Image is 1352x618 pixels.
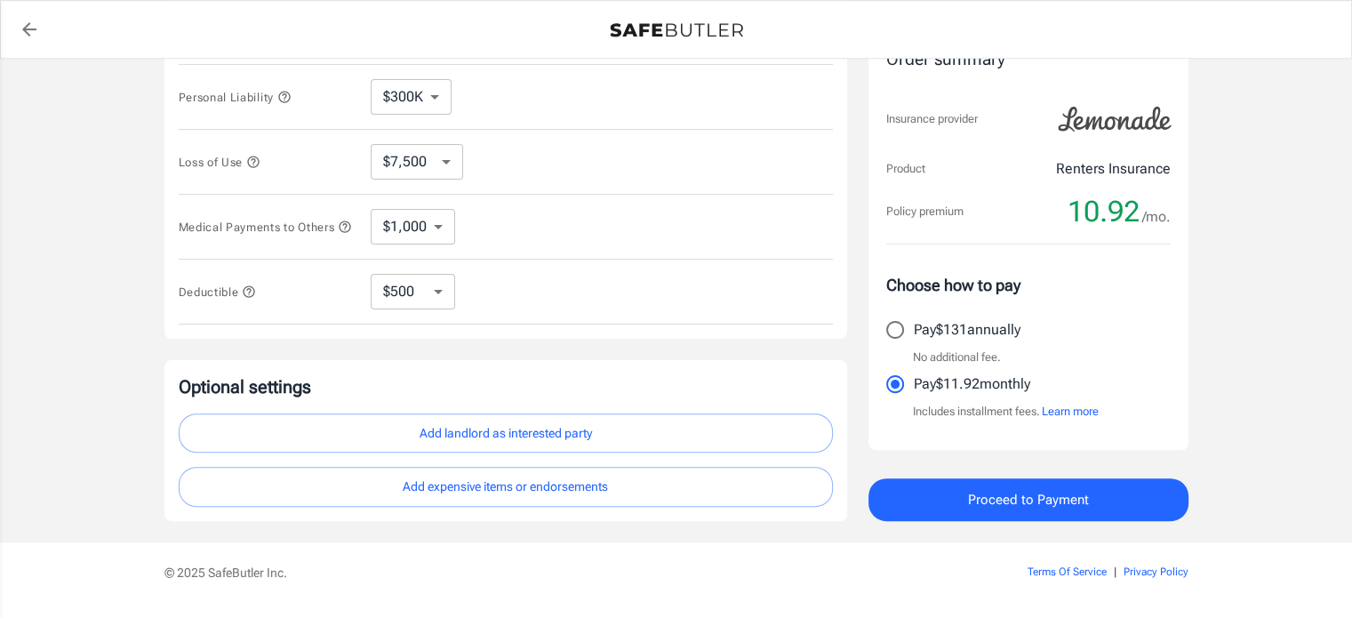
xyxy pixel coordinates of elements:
a: Terms Of Service [1028,566,1107,578]
p: Pay $11.92 monthly [914,373,1030,395]
button: Add landlord as interested party [179,413,833,453]
a: back to quotes [12,12,47,47]
p: Optional settings [179,374,833,399]
p: Renters Insurance [1056,158,1171,180]
img: Lemonade [1048,94,1181,144]
div: Order summary [886,47,1171,73]
img: Back to quotes [610,23,743,37]
p: Product [886,160,925,178]
span: Personal Liability [179,91,292,104]
button: Loss of Use [179,151,260,173]
p: Pay $131 annually [914,319,1020,341]
button: Medical Payments to Others [179,216,353,237]
span: 10.92 [1068,194,1140,229]
span: | [1114,566,1116,578]
button: Deductible [179,281,257,302]
p: © 2025 SafeButler Inc. [164,564,927,582]
p: Insurance provider [886,110,978,128]
p: Choose how to pay [886,273,1171,297]
span: Proceed to Payment [968,488,1089,511]
p: Policy premium [886,203,964,221]
button: Learn more [1042,403,1099,421]
span: /mo. [1142,205,1171,229]
button: Proceed to Payment [868,478,1188,521]
p: No additional fee. [913,349,1001,366]
button: Personal Liability [179,86,292,108]
span: Medical Payments to Others [179,221,353,234]
span: Deductible [179,285,257,299]
p: Includes installment fees. [913,403,1099,421]
span: Loss of Use [179,156,260,169]
button: Add expensive items or endorsements [179,467,833,507]
a: Privacy Policy [1124,566,1188,578]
